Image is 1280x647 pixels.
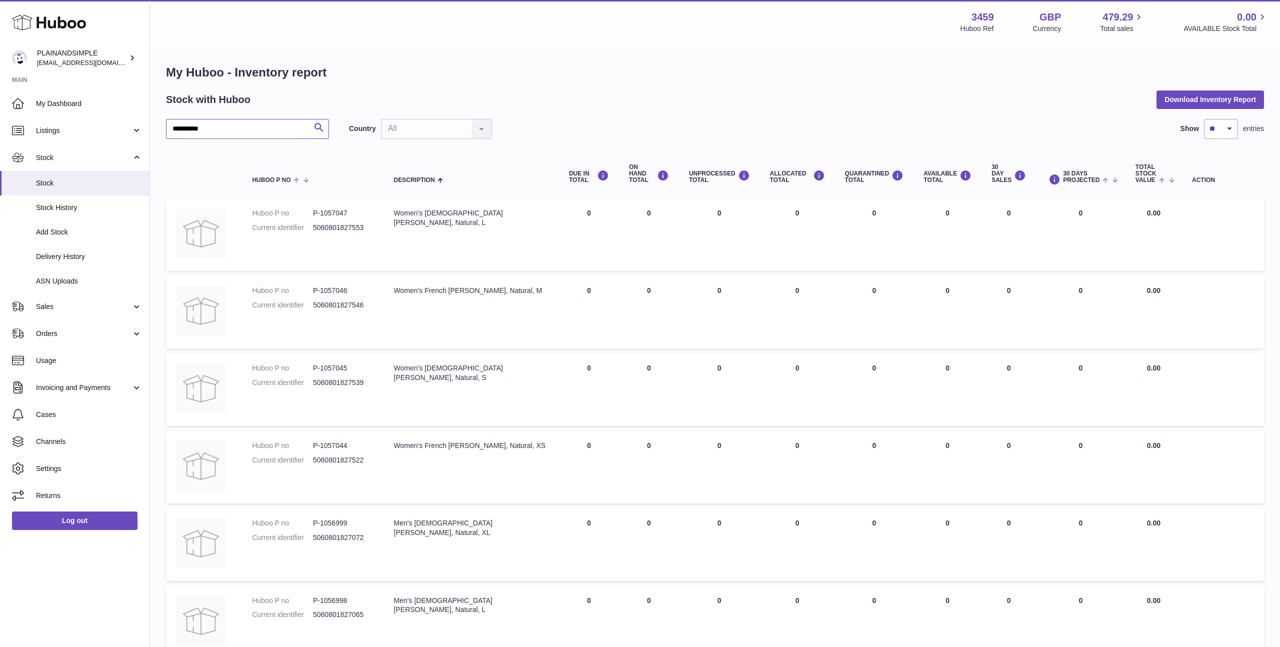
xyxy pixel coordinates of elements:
dt: Huboo P no [252,363,313,373]
dt: Current identifier [252,300,313,310]
div: Action [1192,177,1254,183]
dt: Huboo P no [252,286,313,295]
button: Download Inventory Report [1156,90,1264,108]
dt: Huboo P no [252,441,313,450]
span: 0 [872,286,876,294]
h1: My Huboo - Inventory report [166,64,1264,80]
dd: 5060801827553 [313,223,374,232]
span: [EMAIL_ADDRESS][DOMAIN_NAME] [37,58,147,66]
td: 0 [559,508,619,581]
a: 0.00 AVAILABLE Stock Total [1183,10,1268,33]
dt: Current identifier [252,378,313,387]
td: 0 [679,508,760,581]
span: 0 [872,596,876,604]
img: product image [176,596,226,646]
div: ALLOCATED Total [770,170,825,183]
dd: 5060801827072 [313,533,374,542]
td: 0 [559,198,619,271]
td: 0 [679,431,760,503]
td: 0 [981,508,1036,581]
span: 0.00 [1147,286,1160,294]
div: Women's [DEMOGRAPHIC_DATA] [PERSON_NAME], Natural, L [394,208,549,227]
td: 0 [913,431,981,503]
span: 0 [872,441,876,449]
span: ASN Uploads [36,276,142,286]
span: Returns [36,491,142,500]
td: 0 [559,276,619,348]
td: 0 [559,431,619,503]
td: 0 [913,198,981,271]
span: Description [394,177,435,183]
div: 30 DAY SALES [991,164,1026,184]
div: AVAILABLE Total [923,170,971,183]
span: 0.00 [1147,441,1160,449]
img: product image [176,441,226,491]
span: 0 [872,364,876,372]
span: Stock [36,178,142,188]
img: product image [176,208,226,258]
span: 0.00 [1147,596,1160,604]
div: Huboo Ref [960,24,994,33]
div: Women's French [PERSON_NAME], Natural, XS [394,441,549,450]
span: Total stock value [1135,164,1156,184]
span: 0 [872,209,876,217]
div: QUARANTINED Total [845,170,904,183]
td: 0 [619,353,679,426]
td: 0 [760,198,835,271]
span: My Dashboard [36,99,142,108]
div: Men's [DEMOGRAPHIC_DATA] [PERSON_NAME], Natural, XL [394,518,549,537]
span: Stock History [36,203,142,212]
div: Men's [DEMOGRAPHIC_DATA] [PERSON_NAME], Natural, L [394,596,549,615]
dt: Current identifier [252,610,313,619]
td: 0 [679,276,760,348]
a: Log out [12,511,137,529]
strong: GBP [1039,10,1061,24]
td: 0 [1036,431,1125,503]
td: 0 [679,198,760,271]
dd: P-1057046 [313,286,374,295]
div: UNPROCESSED Total [689,170,750,183]
div: ON HAND Total [629,164,669,184]
dd: P-1056998 [313,596,374,605]
dt: Current identifier [252,223,313,232]
div: DUE IN TOTAL [569,170,609,183]
a: 479.29 Total sales [1100,10,1144,33]
dt: Huboo P no [252,208,313,218]
dd: P-1057047 [313,208,374,218]
label: Country [349,124,376,133]
td: 0 [760,508,835,581]
span: Huboo P no [252,177,290,183]
span: AVAILABLE Stock Total [1183,24,1268,33]
td: 0 [913,353,981,426]
td: 0 [981,276,1036,348]
img: product image [176,518,226,568]
span: Add Stock [36,227,142,237]
td: 0 [1036,276,1125,348]
dd: 5060801827065 [313,610,374,619]
dd: P-1057045 [313,363,374,373]
td: 0 [913,508,981,581]
dd: P-1056999 [313,518,374,528]
td: 0 [981,353,1036,426]
strong: 3459 [971,10,994,24]
span: 0.00 [1147,519,1160,527]
dt: Huboo P no [252,518,313,528]
dd: P-1057044 [313,441,374,450]
dd: 5060801827539 [313,378,374,387]
span: 30 DAYS PROJECTED [1063,170,1099,183]
span: Usage [36,356,142,365]
td: 0 [981,431,1036,503]
td: 0 [619,276,679,348]
div: Women's [DEMOGRAPHIC_DATA] [PERSON_NAME], Natural, S [394,363,549,382]
td: 0 [981,198,1036,271]
span: Sales [36,302,131,311]
span: Settings [36,464,142,473]
img: product image [176,286,226,336]
span: 0.00 [1147,209,1160,217]
dt: Huboo P no [252,596,313,605]
td: 0 [619,198,679,271]
td: 0 [913,276,981,348]
dt: Current identifier [252,533,313,542]
td: 0 [760,276,835,348]
span: Listings [36,126,131,135]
